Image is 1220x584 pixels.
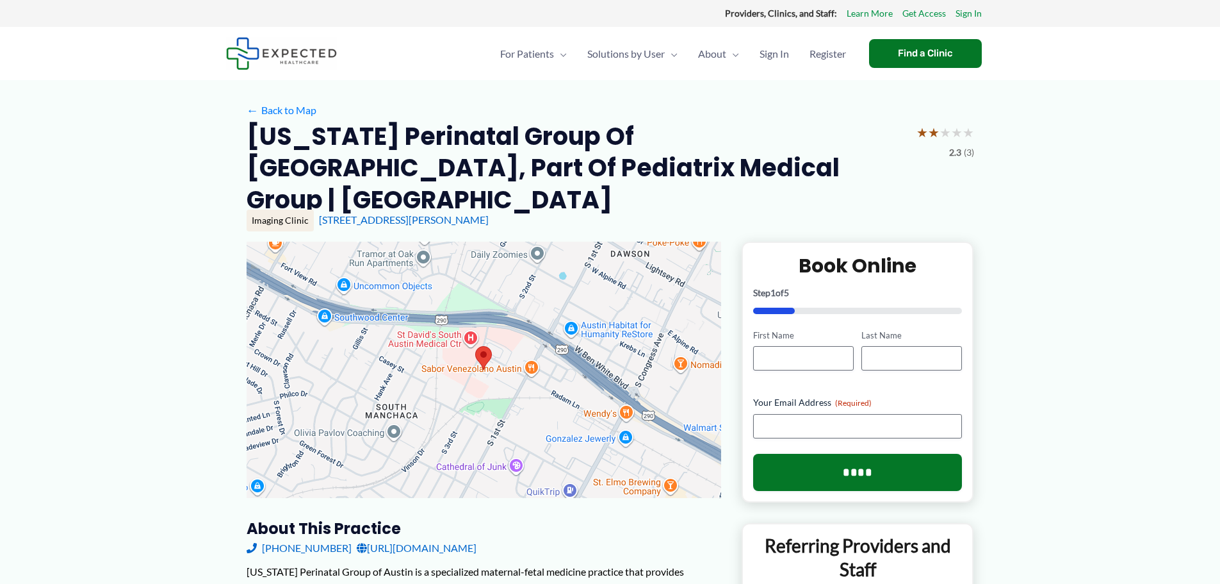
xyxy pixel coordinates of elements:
span: 2.3 [949,144,961,161]
strong: Providers, Clinics, and Staff: [725,8,837,19]
a: AboutMenu Toggle [688,31,749,76]
span: ★ [916,121,928,144]
a: [STREET_ADDRESS][PERSON_NAME] [319,213,489,226]
a: Find a Clinic [869,39,982,68]
span: Register [809,31,846,76]
span: Menu Toggle [554,31,567,76]
span: Menu Toggle [726,31,739,76]
span: About [698,31,726,76]
a: Register [799,31,856,76]
a: ←Back to Map [247,101,316,120]
a: [URL][DOMAIN_NAME] [357,538,476,558]
a: Solutions by UserMenu Toggle [577,31,688,76]
span: 5 [784,287,789,298]
h3: About this practice [247,519,721,538]
img: Expected Healthcare Logo - side, dark font, small [226,37,337,70]
a: Learn More [847,5,893,22]
a: [PHONE_NUMBER] [247,538,352,558]
span: (3) [964,144,974,161]
p: Step of [753,288,963,297]
span: For Patients [500,31,554,76]
span: ★ [951,121,963,144]
p: Referring Providers and Staff [752,534,963,581]
span: Solutions by User [587,31,665,76]
nav: Primary Site Navigation [490,31,856,76]
span: Menu Toggle [665,31,678,76]
a: Sign In [956,5,982,22]
label: Last Name [861,330,962,342]
span: ← [247,104,259,116]
span: ★ [963,121,974,144]
a: For PatientsMenu Toggle [490,31,577,76]
a: Get Access [902,5,946,22]
span: ★ [939,121,951,144]
h2: [US_STATE] Perinatal Group of [GEOGRAPHIC_DATA], part of Pediatrix Medical Group | [GEOGRAPHIC_DATA] [247,121,906,215]
a: Sign In [749,31,799,76]
label: Your Email Address [753,396,963,409]
span: ★ [928,121,939,144]
label: First Name [753,330,854,342]
div: Imaging Clinic [247,210,314,231]
span: Sign In [760,31,789,76]
h2: Book Online [753,253,963,278]
span: 1 [770,287,776,298]
span: (Required) [835,398,872,408]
